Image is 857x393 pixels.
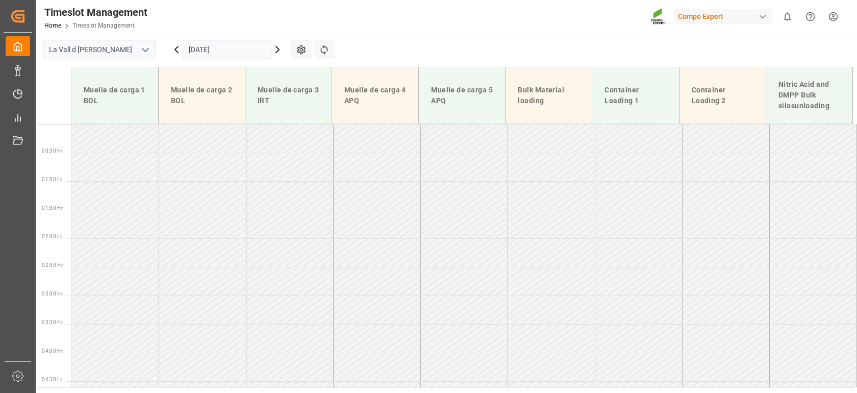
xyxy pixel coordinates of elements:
[43,40,156,59] input: Type to search/select
[42,291,63,297] span: 03:00 Hr
[42,320,63,325] span: 03:30 Hr
[688,81,758,110] div: Container Loading 2
[650,8,667,26] img: Screenshot%202023-09-29%20at%2010.02.21.png_1712312052.png
[80,81,150,110] div: Muelle de carga 1 BOL
[183,40,271,59] input: DD.MM.YYYY
[514,81,584,110] div: Bulk Material loading
[42,148,63,154] span: 00:30 Hr
[42,234,63,239] span: 02:00 Hr
[42,205,63,211] span: 01:30 Hr
[776,5,799,28] button: show 0 new notifications
[674,9,772,24] div: Compo Expert
[42,262,63,268] span: 02:30 Hr
[44,5,147,20] div: Timeslot Management
[167,81,237,110] div: Muelle de carga 2 BOL
[799,5,822,28] button: Help Center
[44,22,61,29] a: Home
[137,42,153,58] button: open menu
[774,75,844,115] div: Nitric Acid and DMPP Bulk silosunloading
[674,7,776,26] button: Compo Expert
[42,177,63,182] span: 01:00 Hr
[42,377,63,382] span: 04:30 Hr
[427,81,497,110] div: Muelle de carga 5 APQ
[600,81,670,110] div: Container Loading 1
[340,81,410,110] div: Muelle de carga 4 APQ
[42,348,63,354] span: 04:00 Hr
[254,81,323,110] div: Muelle de carga 3 IRT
